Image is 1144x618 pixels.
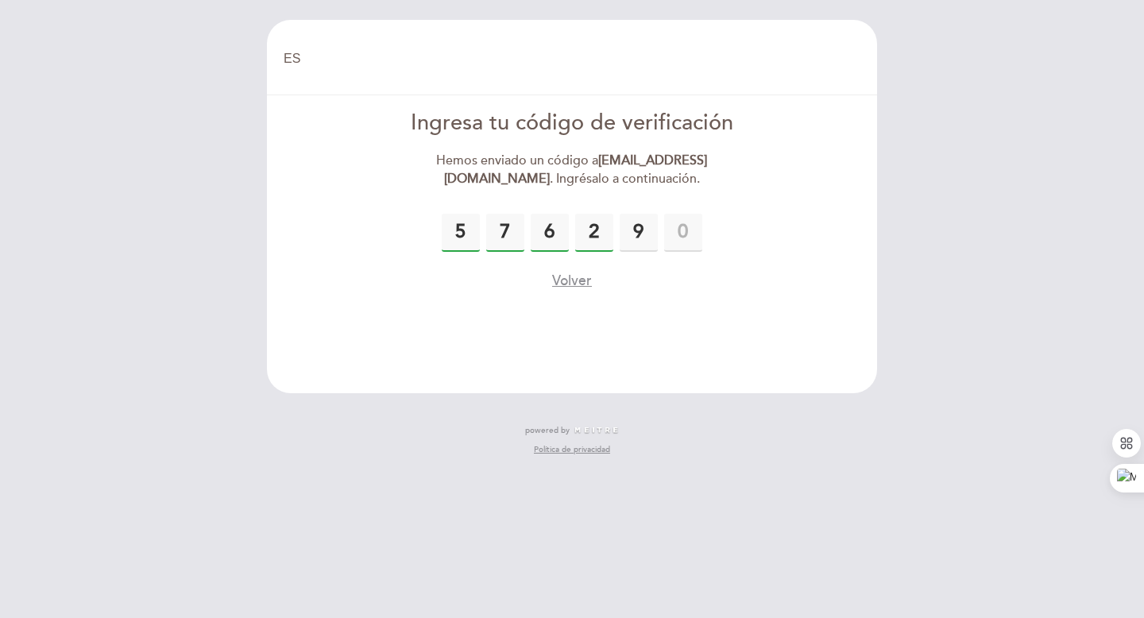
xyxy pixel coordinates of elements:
[574,427,619,435] img: MEITRE
[442,214,480,252] input: 0
[525,425,570,436] span: powered by
[525,425,619,436] a: powered by
[531,214,569,252] input: 0
[534,444,610,455] a: Política de privacidad
[664,214,702,252] input: 0
[390,108,755,139] div: Ingresa tu código de verificación
[620,214,658,252] input: 0
[390,152,755,188] div: Hemos enviado un código a . Ingrésalo a continuación.
[444,153,708,187] strong: [EMAIL_ADDRESS][DOMAIN_NAME]
[552,271,592,291] button: Volver
[486,214,524,252] input: 0
[575,214,613,252] input: 0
